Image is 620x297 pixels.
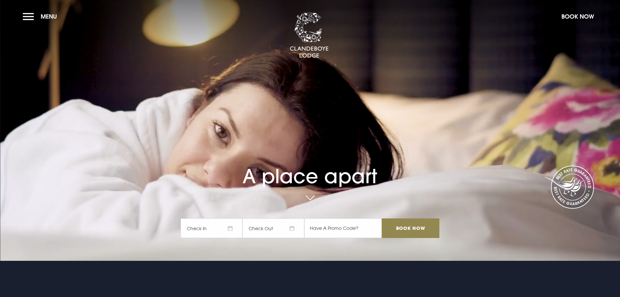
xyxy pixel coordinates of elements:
span: Check In [181,218,242,238]
span: Check Out [242,218,304,238]
img: Clandeboye Lodge [290,13,329,58]
input: Book Now [382,218,439,238]
button: Book Now [558,9,597,23]
h1: A place apart [181,146,439,188]
button: Menu [23,9,60,23]
span: Menu [41,13,57,20]
input: Have A Promo Code? [304,218,382,238]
